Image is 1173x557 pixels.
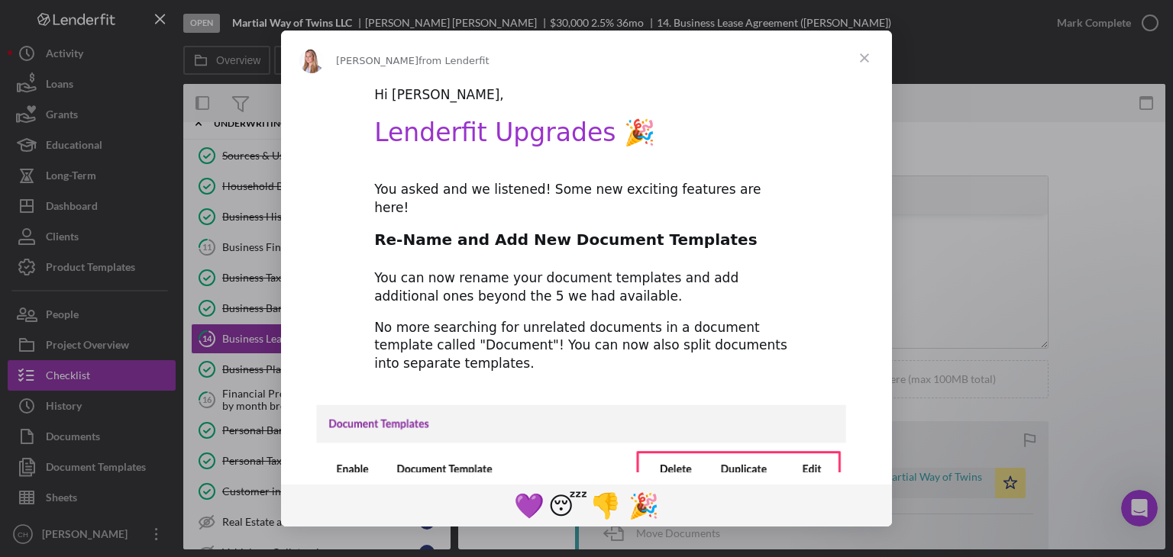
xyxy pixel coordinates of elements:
span: from Lenderfit [418,55,490,66]
span: [PERSON_NAME] [336,55,418,66]
span: 1 reaction [586,487,625,523]
h2: Re-Name and Add New Document Templates [374,230,799,258]
h1: Lenderfit Upgrades 🎉 [374,118,799,158]
div: Hi [PERSON_NAME], [374,86,799,105]
span: 👎 [590,491,621,520]
img: Profile image for Allison [299,49,324,73]
span: purple heart reaction [510,487,548,523]
span: 🎉 [629,491,659,520]
span: Close [837,31,892,85]
span: sleeping reaction [548,487,586,523]
div: You asked and we listened! Some new exciting features are here! [374,181,799,217]
span: tada reaction [625,487,663,523]
div: No more searching for unrelated documents in a document template called "Document"! You can now a... [374,319,799,373]
span: 😴 [548,491,587,520]
span: 💜 [514,491,544,520]
div: You can now rename your document templates and add additional ones beyond the 5 we had available. [374,269,799,306]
